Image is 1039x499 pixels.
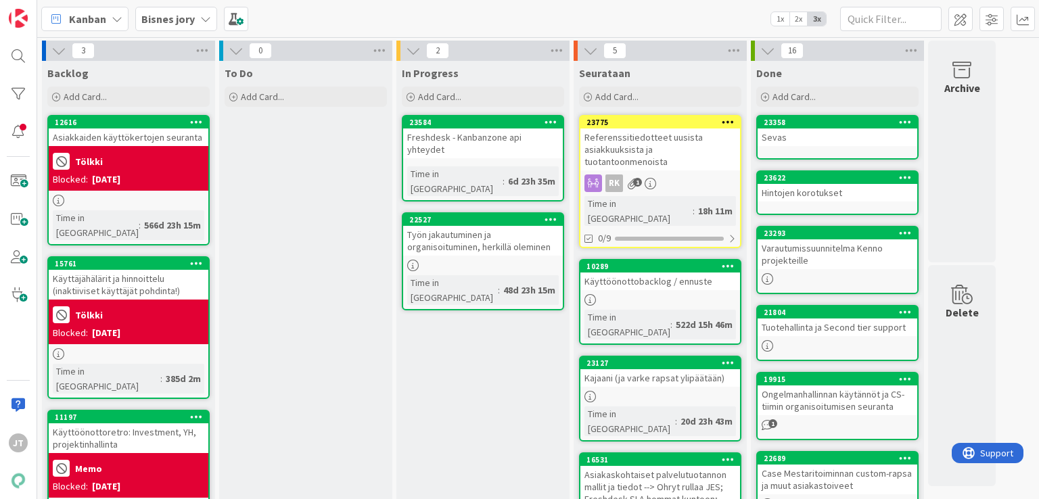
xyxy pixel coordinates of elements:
[407,275,498,305] div: Time in [GEOGRAPHIC_DATA]
[946,304,979,320] div: Delete
[764,229,917,238] div: 23293
[49,411,208,453] div: 11197Käyttöönottoretro: Investment, YH, projektinhallinta
[605,174,623,192] div: RK
[407,166,503,196] div: Time in [GEOGRAPHIC_DATA]
[758,318,917,336] div: Tuotehallinta ja Second tier support
[584,196,693,226] div: Time in [GEOGRAPHIC_DATA]
[584,406,675,436] div: Time in [GEOGRAPHIC_DATA]
[603,43,626,59] span: 5
[47,66,89,80] span: Backlog
[670,317,672,332] span: :
[580,128,740,170] div: Referenssitiedotteet uusista asiakkuuksista ja tuotantoonmenoista
[141,218,204,233] div: 566d 23h 15m
[426,43,449,59] span: 2
[677,414,736,429] div: 20d 23h 43m
[808,12,826,26] span: 3x
[92,326,120,340] div: [DATE]
[781,43,804,59] span: 16
[756,66,782,80] span: Done
[49,128,208,146] div: Asiakkaiden käyttökertojen seuranta
[403,214,563,226] div: 22527
[162,371,204,386] div: 385d 2m
[579,66,630,80] span: Seurataan
[675,414,677,429] span: :
[403,116,563,158] div: 23584Freshdesk - Kanbanzone api yhteydet
[789,12,808,26] span: 2x
[55,118,208,127] div: 12616
[49,116,208,146] div: 12616Asiakkaiden käyttökertojen seuranta
[580,260,740,272] div: 10289
[498,283,500,298] span: :
[64,91,107,103] span: Add Card...
[758,116,917,146] div: 23358Sevas
[9,433,28,452] div: JT
[580,174,740,192] div: RK
[772,91,816,103] span: Add Card...
[55,259,208,268] div: 15761
[944,80,980,96] div: Archive
[402,66,459,80] span: In Progress
[403,214,563,256] div: 22527Työn jakautuminen ja organisoituminen, herkillä oleminen
[758,184,917,201] div: Hintojen korotukset
[758,465,917,494] div: Case Mestaritoiminnan custom-rapsa ja muut asiakastoiveet
[580,357,740,387] div: 23127Kajaani (ja varke rapsat ylipäätään)
[92,479,120,494] div: [DATE]
[409,215,563,224] div: 22527
[758,116,917,128] div: 23358
[695,204,736,218] div: 18h 11m
[758,172,917,201] div: 23622Hintojen korotukset
[672,317,736,332] div: 522d 15h 46m
[503,174,505,189] span: :
[139,218,141,233] span: :
[55,412,208,422] div: 11197
[241,91,284,103] span: Add Card...
[505,174,559,189] div: 6d 23h 35m
[580,357,740,369] div: 23127
[764,118,917,127] div: 23358
[771,12,789,26] span: 1x
[53,326,88,340] div: Blocked:
[764,375,917,384] div: 19915
[768,419,777,428] span: 1
[580,260,740,290] div: 10289Käyttöönottobacklog / ennuste
[598,231,611,245] span: 0/9
[225,66,253,80] span: To Do
[403,128,563,158] div: Freshdesk - Kanbanzone api yhteydet
[9,471,28,490] img: avatar
[53,364,160,394] div: Time in [GEOGRAPHIC_DATA]
[580,272,740,290] div: Käyttöönottobacklog / ennuste
[92,172,120,187] div: [DATE]
[9,9,28,28] img: Visit kanbanzone.com
[764,454,917,463] div: 22689
[586,455,740,465] div: 16531
[586,118,740,127] div: 23775
[580,454,740,466] div: 16531
[758,452,917,465] div: 22689
[758,306,917,336] div: 21804Tuotehallinta ja Second tier support
[595,91,639,103] span: Add Card...
[758,227,917,239] div: 23293
[758,227,917,269] div: 23293Varautumissuunnitelma Kenno projekteille
[409,118,563,127] div: 23584
[75,157,103,166] b: Tölkki
[49,258,208,270] div: 15761
[249,43,272,59] span: 0
[758,239,917,269] div: Varautumissuunnitelma Kenno projekteille
[758,385,917,415] div: Ongelmanhallinnan käytännöt ja CS-tiimin organisoitumisen seuranta
[633,178,642,187] span: 1
[758,172,917,184] div: 23622
[49,411,208,423] div: 11197
[49,423,208,453] div: Käyttöönottoretro: Investment, YH, projektinhallinta
[840,7,942,31] input: Quick Filter...
[758,306,917,318] div: 21804
[758,128,917,146] div: Sevas
[53,172,88,187] div: Blocked:
[580,369,740,387] div: Kajaani (ja varke rapsat ylipäätään)
[160,371,162,386] span: :
[758,373,917,415] div: 19915Ongelmanhallinnan käytännöt ja CS-tiimin organisoitumisen seuranta
[69,11,106,27] span: Kanban
[49,258,208,300] div: 15761Käyttäjähälärit ja hinnoittelu (inaktiiviset käyttäjät pohdinta!)
[53,210,139,240] div: Time in [GEOGRAPHIC_DATA]
[500,283,559,298] div: 48d 23h 15m
[75,464,102,473] b: Memo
